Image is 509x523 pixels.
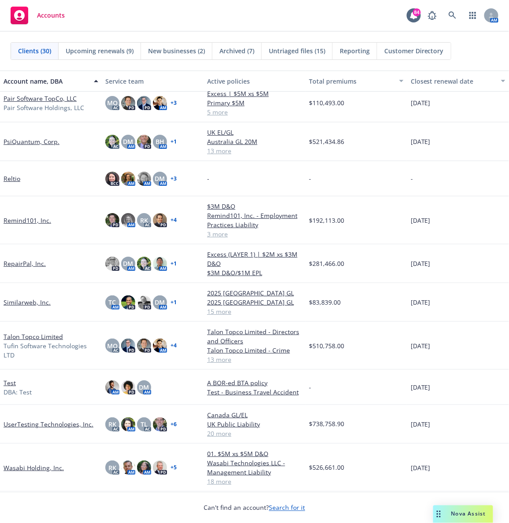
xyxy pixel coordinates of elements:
[207,458,302,477] a: Wasabi Technologies LLC - Management Liability
[207,387,302,397] a: Test - Business Travel Accident
[108,420,116,429] span: RK
[121,213,135,227] img: photo
[141,420,148,429] span: TL
[66,46,134,55] span: Upcoming renewals (9)
[309,341,344,350] span: $510,758.00
[207,477,302,486] a: 18 more
[105,172,119,186] img: photo
[4,137,59,146] a: PsiQuantum, Corp.
[464,7,482,24] a: Switch app
[121,417,135,431] img: photo
[207,327,302,346] a: Talon Topco Limited - Directors and Officers
[4,332,63,341] a: Talon Topco Limited
[137,295,151,309] img: photo
[207,211,302,229] a: Remind101, Inc. - Employment Practices Liability
[4,216,51,225] a: Remind101, Inc.
[207,137,302,146] a: Australia GL 20M
[123,259,134,268] span: DM
[207,128,302,137] a: UK EL/GL
[4,420,93,429] a: UserTesting Technologies, Inc.
[207,410,302,420] a: Canada GL/EL
[309,298,341,307] span: $83,839.00
[309,259,344,268] span: $281,466.00
[207,202,302,211] a: $3M D&O
[4,378,16,387] a: Test
[384,46,444,55] span: Customer Directory
[139,383,149,392] span: DM
[340,46,370,55] span: Reporting
[207,378,302,387] a: A BOR-ed BTA policy
[444,7,461,24] a: Search
[207,98,302,107] a: Primary $5M
[309,216,344,225] span: $192,113.00
[413,8,421,16] div: 84
[4,94,77,103] a: Pair Software TopCo, LLC
[411,420,431,429] span: [DATE]
[18,46,51,55] span: Clients (30)
[411,77,496,86] div: Closest renewal date
[105,257,119,271] img: photo
[123,137,134,146] span: DM
[171,139,177,144] a: + 1
[433,505,444,523] div: Drag to move
[411,341,431,350] span: [DATE]
[207,346,302,355] a: Talon Topco Limited - Crime
[155,174,165,183] span: DM
[411,383,431,392] span: [DATE]
[105,77,200,86] div: Service team
[207,146,302,155] a: 13 more
[411,98,431,107] span: [DATE]
[171,422,177,427] a: + 6
[4,103,84,112] span: Pair Software Holdings, LLC
[411,463,431,472] span: [DATE]
[411,298,431,307] span: [DATE]
[411,174,413,183] span: -
[140,216,148,225] span: RK
[207,298,302,307] a: 2025 [GEOGRAPHIC_DATA] GL
[207,250,302,268] a: Excess (LAYER 1) | $2M xs $3M D&O
[156,137,164,146] span: BH
[4,298,51,307] a: Similarweb, Inc.
[137,172,151,186] img: photo
[4,77,89,86] div: Account name, DBA
[153,417,167,431] img: photo
[204,70,305,92] button: Active policies
[153,460,167,475] img: photo
[171,465,177,470] a: + 5
[207,355,302,364] a: 13 more
[137,460,151,475] img: photo
[207,288,302,298] a: 2025 [GEOGRAPHIC_DATA] GL
[121,380,135,394] img: photo
[107,341,118,350] span: MQ
[171,343,177,348] a: + 4
[309,98,344,107] span: $110,493.00
[4,259,46,268] a: RepairPal, Inc.
[207,307,302,316] a: 15 more
[153,96,167,110] img: photo
[155,298,165,307] span: DM
[121,339,135,353] img: photo
[4,463,64,472] a: Wasabi Holding, Inc.
[411,137,431,146] span: [DATE]
[424,7,441,24] a: Report a Bug
[219,46,254,55] span: Archived (7)
[207,449,302,458] a: 01. $5M xs $5M D&O
[207,107,302,117] a: 5 more
[411,259,431,268] span: [DATE]
[137,135,151,149] img: photo
[207,420,302,429] a: UK Public Liability
[153,257,167,271] img: photo
[171,300,177,305] a: + 1
[411,216,431,225] span: [DATE]
[137,96,151,110] img: photo
[4,174,20,183] a: Reltio
[309,463,344,472] span: $526,661.00
[107,98,118,107] span: MQ
[309,174,311,183] span: -
[407,70,509,92] button: Closest renewal date
[207,429,302,438] a: 20 more
[451,510,486,518] span: Nova Assist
